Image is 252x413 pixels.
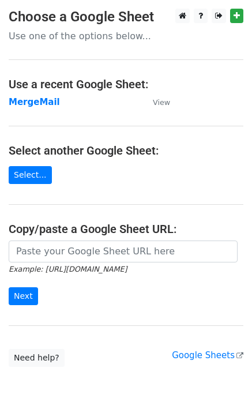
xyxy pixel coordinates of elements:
h4: Copy/paste a Google Sheet URL: [9,222,243,236]
small: Example: [URL][DOMAIN_NAME] [9,265,127,273]
small: View [153,98,170,107]
h4: Use a recent Google Sheet: [9,77,243,91]
a: MergeMail [9,97,60,107]
p: Use one of the options below... [9,30,243,42]
h3: Choose a Google Sheet [9,9,243,25]
a: Need help? [9,349,65,367]
a: Google Sheets [172,350,243,361]
a: View [141,97,170,107]
a: Select... [9,166,52,184]
input: Paste your Google Sheet URL here [9,241,238,262]
h4: Select another Google Sheet: [9,144,243,157]
input: Next [9,287,38,305]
